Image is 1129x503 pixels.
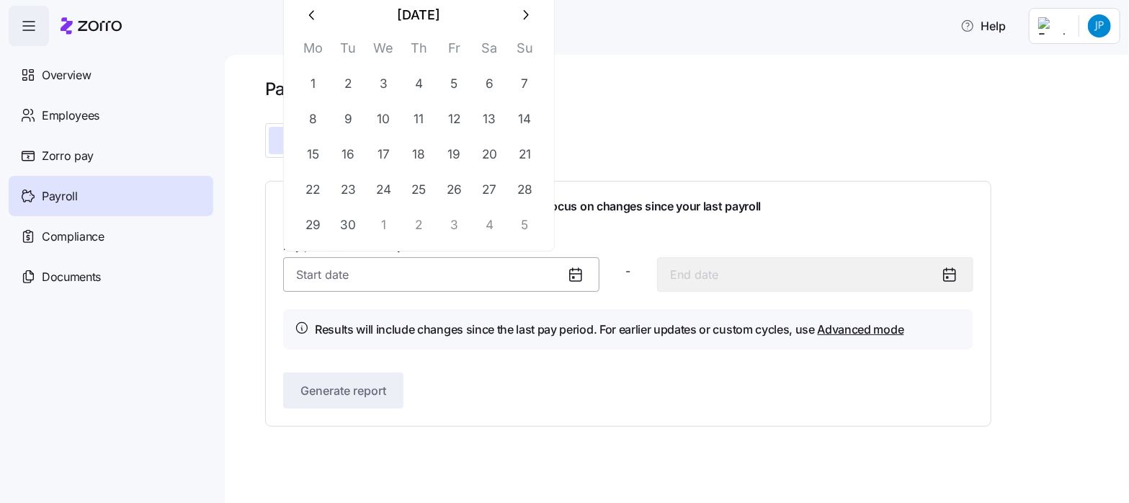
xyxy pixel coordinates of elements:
[295,137,330,172] button: 15 September 2025
[300,382,386,399] span: Generate report
[437,102,471,136] button: 12 September 2025
[1088,14,1111,37] img: 4de1289c2919fdf7a84ae0ee27ab751b
[42,268,101,286] span: Documents
[9,95,213,135] a: Employees
[42,107,99,125] span: Employees
[507,208,542,242] button: 5 October 2025
[9,216,213,257] a: Compliance
[437,137,471,172] button: 19 September 2025
[42,187,78,205] span: Payroll
[507,66,542,101] button: 7 September 2025
[401,137,436,172] button: 18 September 2025
[507,102,542,136] button: 14 September 2025
[9,135,213,176] a: Zorro pay
[331,137,365,172] button: 16 September 2025
[295,37,331,66] th: Mo
[657,257,973,292] input: End date
[366,102,401,136] button: 10 September 2025
[331,66,365,101] button: 2 September 2025
[401,102,436,136] button: 11 September 2025
[507,37,543,66] th: Su
[295,208,330,242] button: 29 September 2025
[949,12,1017,40] button: Help
[265,78,991,100] h1: Payroll report
[331,102,365,136] button: 9 September 2025
[507,172,542,207] button: 28 September 2025
[42,66,91,84] span: Overview
[437,37,472,66] th: Fr
[366,208,401,242] button: 1 October 2025
[472,102,507,136] button: 13 September 2025
[295,66,330,101] button: 1 September 2025
[818,322,904,337] a: Advanced mode
[366,37,401,66] th: We
[42,228,104,246] span: Compliance
[283,199,973,214] h1: See pay period deductions/reimbursements, with focus on changes since your last payroll
[472,137,507,172] button: 20 September 2025
[283,257,599,292] input: Start date
[472,37,507,66] th: Sa
[626,262,631,280] span: -
[437,172,471,207] button: 26 September 2025
[331,172,365,207] button: 23 September 2025
[1038,17,1067,35] img: Employer logo
[960,17,1006,35] span: Help
[437,208,471,242] button: 3 October 2025
[9,176,213,216] a: Payroll
[9,257,213,297] a: Documents
[42,147,94,165] span: Zorro pay
[472,66,507,101] button: 6 September 2025
[401,37,437,66] th: Th
[401,172,436,207] button: 25 September 2025
[437,66,471,101] button: 5 September 2025
[331,37,366,66] th: Tu
[366,172,401,207] button: 24 September 2025
[315,321,904,339] h4: Results will include changes since the last pay period. For earlier updates or custom cycles, use
[507,137,542,172] button: 21 September 2025
[283,373,403,409] button: Generate report
[295,102,330,136] button: 8 September 2025
[401,66,436,101] button: 4 September 2025
[401,208,436,242] button: 2 October 2025
[331,208,365,242] button: 30 September 2025
[472,208,507,242] button: 4 October 2025
[295,172,330,207] button: 22 September 2025
[472,172,507,207] button: 27 September 2025
[366,66,401,101] button: 3 September 2025
[9,55,213,95] a: Overview
[366,137,401,172] button: 17 September 2025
